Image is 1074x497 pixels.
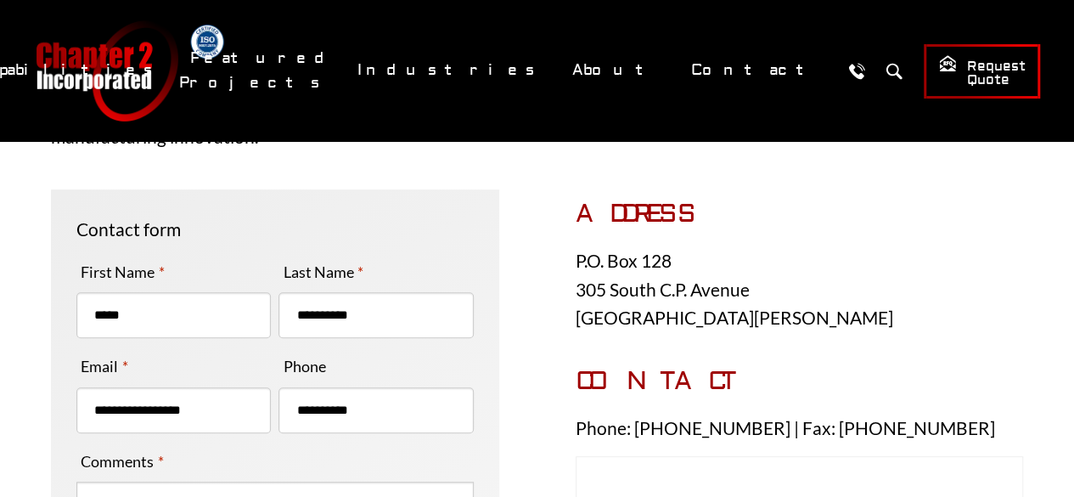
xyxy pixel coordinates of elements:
[34,20,178,121] a: Chapter 2 Incorporated
[561,52,672,88] a: About
[576,246,1024,332] p: P.O. Box 128 305 South C.P. Avenue [GEOGRAPHIC_DATA][PERSON_NAME]
[680,52,832,88] a: Contact
[76,353,132,380] label: Email
[576,199,1024,229] h3: ADDRESS
[76,448,168,475] label: Comments
[76,215,474,244] p: Contact form
[278,258,368,285] label: Last Name
[278,353,329,380] label: Phone
[179,40,338,101] a: Featured Projects
[576,366,1024,397] h3: CONTACT
[878,55,909,87] button: Search
[576,414,1024,443] p: Phone: [PHONE_NUMBER] | Fax: [PHONE_NUMBER]
[924,44,1040,99] a: Request Quote
[938,54,1026,89] span: Request Quote
[841,55,872,87] a: Call Us
[346,52,553,88] a: Industries
[76,258,169,285] label: First Name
